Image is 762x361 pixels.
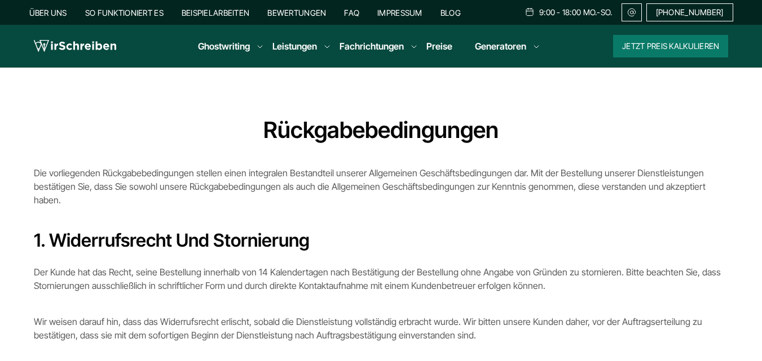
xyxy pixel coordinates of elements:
a: So funktioniert es [85,8,164,17]
a: Fachrichtungen [340,39,404,53]
a: Impressum [377,8,422,17]
a: FAQ [344,8,359,17]
img: Schedule [525,7,535,16]
b: Rückgabebedingungen [263,116,499,144]
a: Generatoren [475,39,526,53]
a: Beispielarbeiten [182,8,249,17]
img: Email [627,8,637,17]
b: 1. Widerrufsrecht und Stornierung [34,229,310,251]
a: Ghostwriting [198,39,250,53]
span: [PHONE_NUMBER] [656,8,724,17]
span: Die vorliegenden Rückgabebedingungen stellen einen integralen Bestandteil unserer Allgemeinen Ges... [34,167,706,206]
img: logo wirschreiben [34,38,116,55]
span: 9:00 - 18:00 Mo.-So. [539,8,613,17]
a: [PHONE_NUMBER] [646,3,733,21]
a: Bewertungen [267,8,326,17]
span: Wir weisen darauf hin, dass das Widerrufsrecht erlischt, sobald die Dienstleistung vollständig er... [34,316,702,341]
a: Blog [441,8,461,17]
button: Jetzt Preis kalkulieren [613,35,728,57]
a: Preise [426,41,452,52]
a: Über uns [29,8,67,17]
a: Leistungen [272,39,317,53]
span: Der Kunde hat das Recht, seine Bestellung innerhalb von 14 Kalendertagen nach Bestätigung der Bes... [34,266,721,291]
